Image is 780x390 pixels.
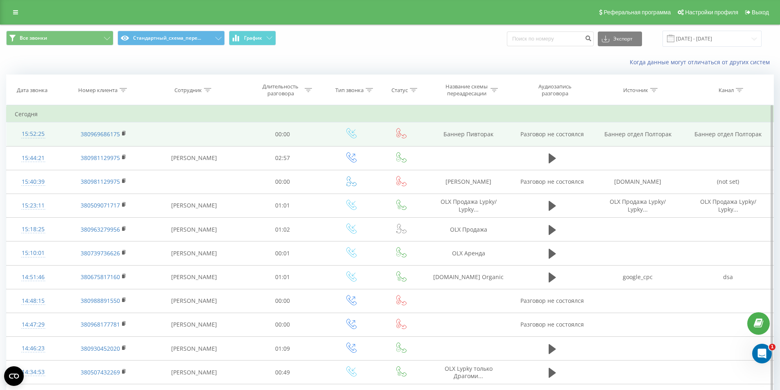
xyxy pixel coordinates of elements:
[623,87,648,94] div: Источник
[15,269,52,285] div: 14:51:46
[81,345,120,352] a: 380930452020
[241,241,325,265] td: 00:01
[425,170,512,194] td: [PERSON_NAME]
[118,31,225,45] button: Стандартный_схема_пере...
[81,225,120,233] a: 380963279956
[425,218,512,241] td: OLX Продажа
[147,194,241,217] td: [PERSON_NAME]
[241,170,325,194] td: 00:00
[241,313,325,336] td: 00:00
[147,241,241,265] td: [PERSON_NAME]
[17,87,47,94] div: Дата звонка
[229,31,276,45] button: График
[241,265,325,289] td: 01:01
[520,320,584,328] span: Разговор не состоялся
[15,198,52,214] div: 15:23:11
[441,198,497,213] span: OLX Продажа Lypky/ Lypky...
[244,35,262,41] span: График
[15,293,52,309] div: 14:48:15
[520,178,584,185] span: Разговор не состоялся
[78,87,118,94] div: Номер клиента
[507,32,594,46] input: Поиск по номеру
[81,273,120,281] a: 380675817160
[81,130,120,138] a: 380969686175
[241,146,325,170] td: 02:57
[15,126,52,142] div: 15:52:25
[241,218,325,241] td: 01:02
[15,340,52,356] div: 14:46:23
[592,170,683,194] td: [DOMAIN_NAME]
[81,154,120,162] a: 380981129975
[610,198,666,213] span: OLX Продажа Lypky/ Lypky...
[81,297,120,304] a: 380988891550
[81,368,120,376] a: 380507432269
[241,361,325,384] td: 00:49
[630,58,774,66] a: Когда данные могут отличаться от других систем
[719,87,734,94] div: Канал
[598,32,642,46] button: Экспорт
[769,344,775,350] span: 1
[683,170,773,194] td: (not set)
[520,130,584,138] span: Разговор не состоялся
[445,83,488,97] div: Название схемы переадресации
[241,337,325,361] td: 01:09
[520,297,584,304] span: Разговор не состоялся
[147,289,241,313] td: [PERSON_NAME]
[241,122,325,146] td: 00:00
[391,87,408,94] div: Статус
[15,150,52,166] div: 15:44:21
[4,366,24,386] button: Open CMP widget
[7,106,774,122] td: Сегодня
[81,201,120,209] a: 380509071717
[15,364,52,380] div: 14:34:53
[752,344,772,363] iframe: Intercom live chat
[81,320,120,328] a: 380968177781
[241,194,325,217] td: 01:01
[685,9,738,16] span: Настройки профиля
[241,289,325,313] td: 00:00
[335,87,364,94] div: Тип звонка
[445,365,493,380] span: OLX Lypky только Драгоми...
[604,9,671,16] span: Реферальная программа
[683,122,773,146] td: Баннер отдел Полторак
[81,249,120,257] a: 380739736626
[425,241,512,265] td: OLX Аренда
[529,83,582,97] div: Аудиозапись разговора
[20,35,47,41] span: Все звонки
[592,122,683,146] td: Баннер отдел Полторак
[174,87,202,94] div: Сотрудник
[259,83,303,97] div: Длительность разговора
[700,198,756,213] span: OLX Продажа Lypky/ Lypky...
[6,31,113,45] button: Все звонки
[147,361,241,384] td: [PERSON_NAME]
[147,337,241,361] td: [PERSON_NAME]
[147,218,241,241] td: [PERSON_NAME]
[425,122,512,146] td: Баннер Пивторак
[147,146,241,170] td: [PERSON_NAME]
[15,174,52,190] div: 15:40:39
[15,245,52,261] div: 15:10:01
[147,265,241,289] td: [PERSON_NAME]
[683,265,773,289] td: dsa
[147,313,241,336] td: [PERSON_NAME]
[81,178,120,185] a: 380981129975
[15,317,52,333] div: 14:47:29
[592,265,683,289] td: google_cpc
[15,221,52,237] div: 15:18:25
[752,9,769,16] span: Выход
[425,265,512,289] td: [DOMAIN_NAME] Organic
